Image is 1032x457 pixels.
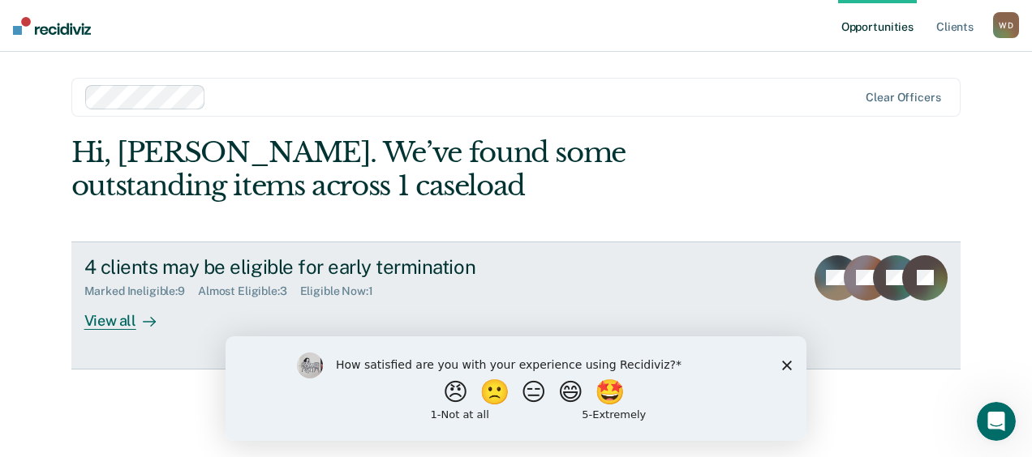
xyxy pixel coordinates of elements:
[993,12,1019,38] button: WD
[977,402,1016,441] iframe: Intercom live chat
[84,284,198,298] div: Marked Ineligible : 9
[84,298,175,330] div: View all
[226,336,806,441] iframe: Survey by Kim from Recidiviz
[198,284,300,298] div: Almost Eligible : 3
[866,91,940,105] div: Clear officers
[993,12,1019,38] div: W D
[71,241,961,369] a: 4 clients may be eligible for early terminationMarked Ineligible:9Almost Eligible:3Eligible Now:1...
[300,284,386,298] div: Eligible Now : 1
[84,255,654,279] div: 4 clients may be eligible for early termination
[13,17,91,35] img: Recidiviz
[71,136,783,203] div: Hi, [PERSON_NAME]. We’ve found some outstanding items across 1 caseload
